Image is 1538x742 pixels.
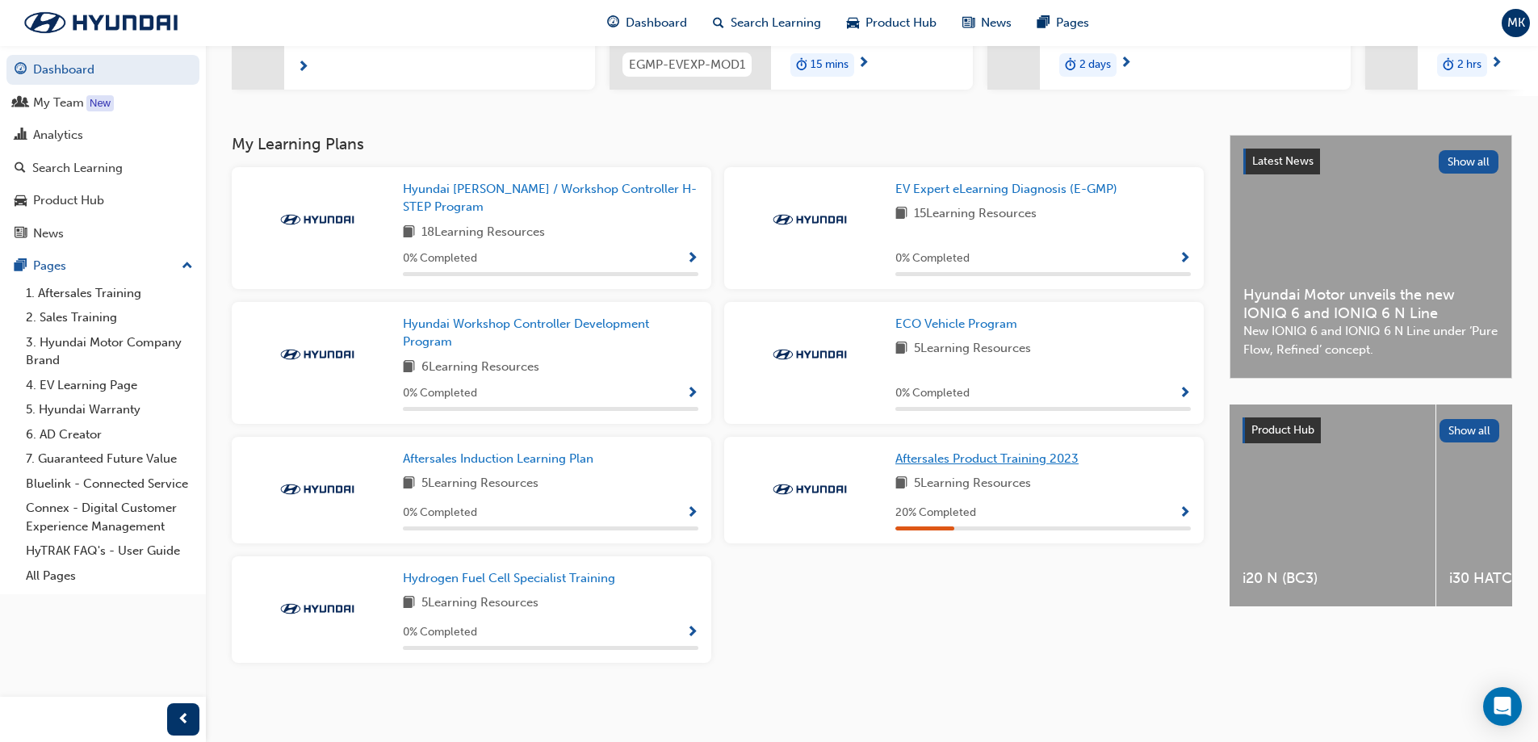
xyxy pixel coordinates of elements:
[33,126,83,145] div: Analytics
[1179,249,1191,269] button: Show Progress
[273,601,362,617] img: Trak
[1243,569,1423,588] span: i20 N (BC3)
[686,506,698,521] span: Show Progress
[403,180,698,216] a: Hyundai [PERSON_NAME] / Workshop Controller H-STEP Program
[178,710,190,730] span: prev-icon
[19,281,199,306] a: 1. Aftersales Training
[15,96,27,111] span: people-icon
[403,571,615,585] span: Hydrogen Fuel Cell Specialist Training
[895,182,1117,196] span: EV Expert eLearning Diagnosis (E-GMP)
[403,504,477,522] span: 0 % Completed
[1457,56,1481,74] span: 2 hrs
[1252,154,1314,168] span: Latest News
[6,88,199,118] a: My Team
[19,373,199,398] a: 4. EV Learning Page
[6,120,199,150] a: Analytics
[686,387,698,401] span: Show Progress
[686,249,698,269] button: Show Progress
[1179,506,1191,521] span: Show Progress
[1490,57,1502,71] span: next-icon
[686,626,698,640] span: Show Progress
[865,14,937,32] span: Product Hub
[19,564,199,589] a: All Pages
[895,180,1124,199] a: EV Expert eLearning Diagnosis (E-GMP)
[1439,150,1499,174] button: Show all
[686,384,698,404] button: Show Progress
[421,593,539,614] span: 5 Learning Resources
[1037,13,1050,33] span: pages-icon
[232,135,1204,153] h3: My Learning Plans
[895,384,970,403] span: 0 % Completed
[15,128,27,143] span: chart-icon
[19,539,199,564] a: HyTRAK FAQ's - User Guide
[403,358,415,378] span: book-icon
[1440,419,1500,442] button: Show all
[857,57,870,71] span: next-icon
[895,474,907,494] span: book-icon
[796,55,807,76] span: duration-icon
[1243,286,1498,322] span: Hyundai Motor unveils the new IONIQ 6 and IONIQ 6 N Line
[182,256,193,277] span: up-icon
[1065,55,1076,76] span: duration-icon
[403,249,477,268] span: 0 % Completed
[273,481,362,497] img: Trak
[403,317,649,350] span: Hyundai Workshop Controller Development Program
[1483,687,1522,726] div: Open Intercom Messenger
[273,212,362,228] img: Trak
[765,346,854,363] img: Trak
[1179,384,1191,404] button: Show Progress
[949,6,1025,40] a: news-iconNews
[834,6,949,40] a: car-iconProduct Hub
[403,593,415,614] span: book-icon
[8,6,194,40] a: Trak
[6,153,199,183] a: Search Learning
[6,52,199,251] button: DashboardMy TeamAnalyticsSearch LearningProduct HubNews
[403,451,593,466] span: Aftersales Induction Learning Plan
[914,474,1031,494] span: 5 Learning Resources
[895,315,1024,333] a: ECO Vehicle Program
[15,161,26,176] span: search-icon
[629,56,745,74] span: EGMP-EVEXP-MOD1
[1179,387,1191,401] span: Show Progress
[811,56,849,74] span: 15 mins
[1179,503,1191,523] button: Show Progress
[1243,322,1498,358] span: New IONIQ 6 and IONIQ 6 N Line under ‘Pure Flow, Refined’ concept.
[686,503,698,523] button: Show Progress
[1243,417,1499,443] a: Product HubShow all
[297,61,309,75] span: next-icon
[33,224,64,243] div: News
[19,397,199,422] a: 5. Hyundai Warranty
[1056,14,1089,32] span: Pages
[403,182,697,215] span: Hyundai [PERSON_NAME] / Workshop Controller H-STEP Program
[86,95,114,111] div: Tooltip anchor
[6,186,199,216] a: Product Hub
[765,481,854,497] img: Trak
[19,330,199,373] a: 3. Hyundai Motor Company Brand
[914,339,1031,359] span: 5 Learning Resources
[594,6,700,40] a: guage-iconDashboard
[1507,14,1525,32] span: MK
[403,384,477,403] span: 0 % Completed
[421,223,545,243] span: 18 Learning Resources
[33,191,104,210] div: Product Hub
[6,219,199,249] a: News
[19,472,199,497] a: Bluelink - Connected Service
[15,227,27,241] span: news-icon
[19,422,199,447] a: 6. AD Creator
[403,450,600,468] a: Aftersales Induction Learning Plan
[15,194,27,208] span: car-icon
[626,14,687,32] span: Dashboard
[15,259,27,274] span: pages-icon
[6,55,199,85] a: Dashboard
[33,94,84,112] div: My Team
[686,623,698,643] button: Show Progress
[403,474,415,494] span: book-icon
[403,315,698,351] a: Hyundai Workshop Controller Development Program
[33,257,66,275] div: Pages
[895,339,907,359] span: book-icon
[895,317,1017,331] span: ECO Vehicle Program
[895,504,976,522] span: 20 % Completed
[421,474,539,494] span: 5 Learning Resources
[1502,9,1530,37] button: MK
[32,159,123,178] div: Search Learning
